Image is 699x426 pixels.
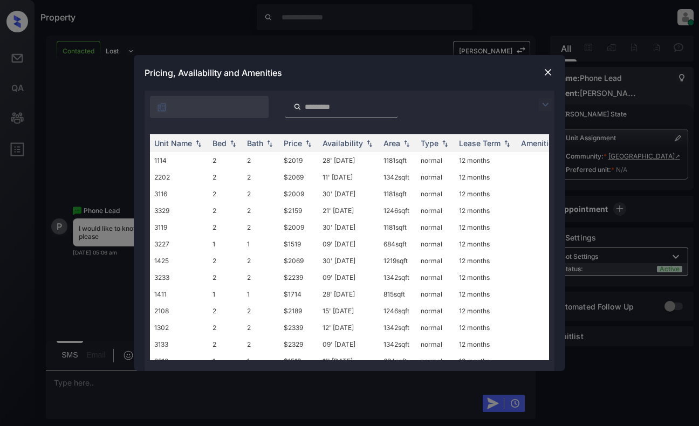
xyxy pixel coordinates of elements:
[247,139,263,148] div: Bath
[156,102,167,113] img: icon-zuma
[279,303,318,319] td: $2189
[318,303,379,319] td: 15' [DATE]
[416,269,455,286] td: normal
[379,269,416,286] td: 1342 sqft
[416,185,455,202] td: normal
[284,139,302,148] div: Price
[318,269,379,286] td: 09' [DATE]
[279,169,318,185] td: $2069
[150,303,208,319] td: 2108
[150,353,208,369] td: 2212
[459,139,501,148] div: Lease Term
[243,202,279,219] td: 2
[455,169,517,185] td: 12 months
[279,353,318,369] td: $1519
[243,303,279,319] td: 2
[208,169,243,185] td: 2
[379,336,416,353] td: 1342 sqft
[213,139,227,148] div: Bed
[455,353,517,369] td: 12 months
[150,219,208,236] td: 3119
[318,319,379,336] td: 12' [DATE]
[455,202,517,219] td: 12 months
[150,202,208,219] td: 3329
[208,219,243,236] td: 2
[502,140,512,147] img: sorting
[150,185,208,202] td: 3116
[379,303,416,319] td: 1246 sqft
[401,140,412,147] img: sorting
[150,252,208,269] td: 1425
[303,140,314,147] img: sorting
[193,140,204,147] img: sorting
[539,98,552,111] img: icon-zuma
[379,152,416,169] td: 1181 sqft
[228,140,238,147] img: sorting
[134,55,565,91] div: Pricing, Availability and Amenities
[279,269,318,286] td: $2239
[150,269,208,286] td: 3233
[150,236,208,252] td: 3227
[150,286,208,303] td: 1411
[318,236,379,252] td: 09' [DATE]
[421,139,438,148] div: Type
[208,286,243,303] td: 1
[416,169,455,185] td: normal
[208,319,243,336] td: 2
[243,353,279,369] td: 1
[416,252,455,269] td: normal
[318,202,379,219] td: 21' [DATE]
[318,336,379,353] td: 09' [DATE]
[323,139,363,148] div: Availability
[243,286,279,303] td: 1
[543,67,553,78] img: close
[318,152,379,169] td: 28' [DATE]
[364,140,375,147] img: sorting
[243,319,279,336] td: 2
[208,269,243,286] td: 2
[279,219,318,236] td: $2009
[416,286,455,303] td: normal
[440,140,450,147] img: sorting
[318,286,379,303] td: 28' [DATE]
[243,219,279,236] td: 2
[150,336,208,353] td: 3133
[208,353,243,369] td: 1
[379,286,416,303] td: 815 sqft
[279,252,318,269] td: $2069
[279,202,318,219] td: $2159
[208,202,243,219] td: 2
[150,152,208,169] td: 1114
[455,185,517,202] td: 12 months
[379,185,416,202] td: 1181 sqft
[521,139,557,148] div: Amenities
[379,353,416,369] td: 684 sqft
[455,219,517,236] td: 12 months
[318,219,379,236] td: 30' [DATE]
[379,169,416,185] td: 1342 sqft
[416,202,455,219] td: normal
[279,286,318,303] td: $1714
[243,336,279,353] td: 2
[279,236,318,252] td: $1519
[416,219,455,236] td: normal
[383,139,400,148] div: Area
[243,269,279,286] td: 2
[455,252,517,269] td: 12 months
[150,169,208,185] td: 2202
[455,303,517,319] td: 12 months
[416,319,455,336] td: normal
[154,139,192,148] div: Unit Name
[208,152,243,169] td: 2
[243,169,279,185] td: 2
[208,303,243,319] td: 2
[379,252,416,269] td: 1219 sqft
[279,336,318,353] td: $2329
[208,185,243,202] td: 2
[279,319,318,336] td: $2339
[208,252,243,269] td: 2
[455,286,517,303] td: 12 months
[150,319,208,336] td: 1302
[243,185,279,202] td: 2
[279,185,318,202] td: $2009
